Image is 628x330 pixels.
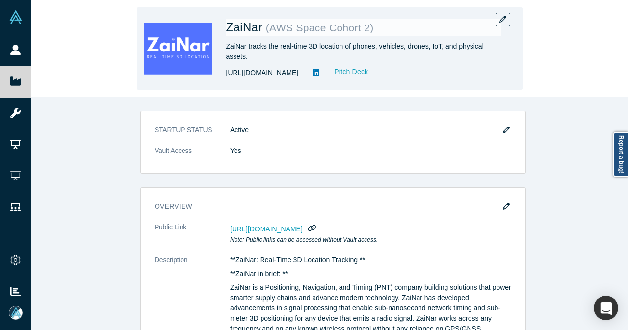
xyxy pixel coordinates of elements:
dd: Active [230,125,512,135]
img: Alchemist Vault Logo [9,10,23,24]
dt: STARTUP STATUS [155,125,230,146]
span: ZaiNar [226,21,266,34]
em: Note: Public links can be accessed without Vault access. [230,236,378,243]
img: ZaiNar's Logo [144,14,212,83]
p: **ZaiNar: Real-Time 3D Location Tracking ** [230,255,512,265]
span: [URL][DOMAIN_NAME] [230,225,303,233]
p: **ZaiNar in brief: ** [230,269,512,279]
h3: overview [155,202,498,212]
a: Report a bug! [613,132,628,177]
a: [URL][DOMAIN_NAME] [226,68,299,78]
a: Pitch Deck [323,66,368,77]
div: ZaiNar tracks the real-time 3D location of phones, vehicles, drones, IoT, and physical assets. [226,41,501,62]
img: Mia Scott's Account [9,306,23,320]
span: Public Link [155,222,186,232]
dt: Vault Access [155,146,230,166]
dd: Yes [230,146,512,156]
small: ( AWS Space Cohort 2 ) [266,22,374,33]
